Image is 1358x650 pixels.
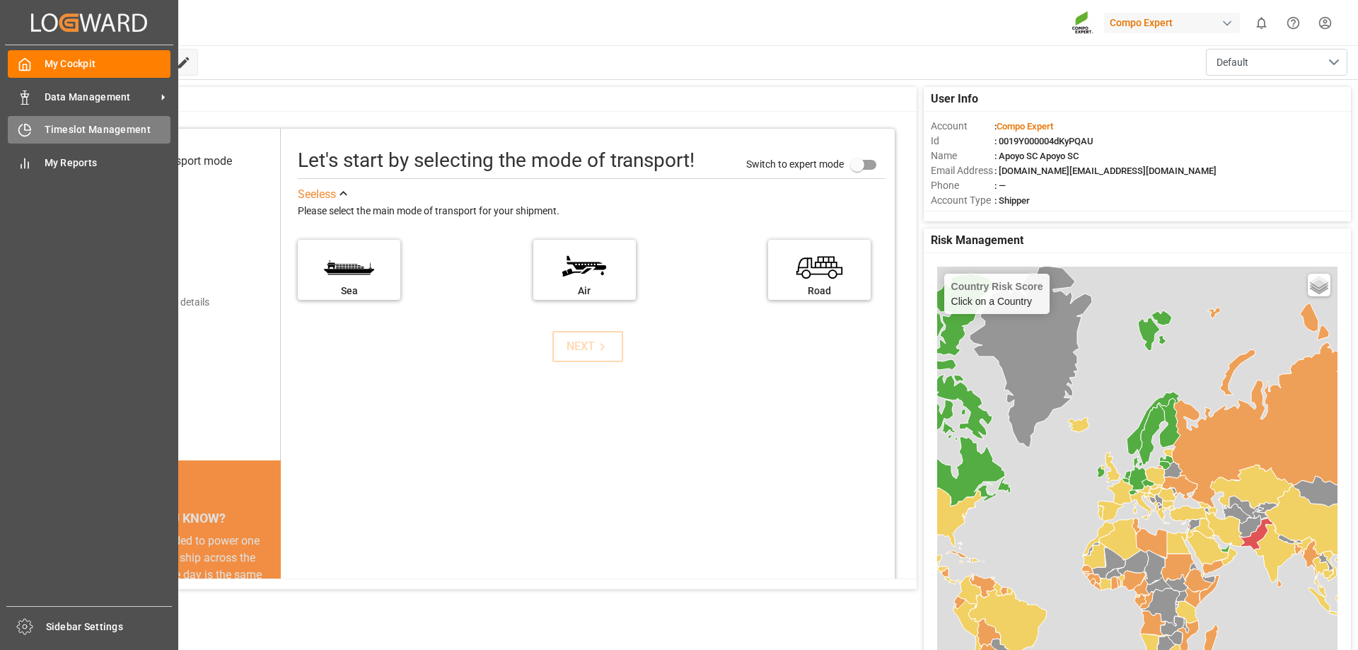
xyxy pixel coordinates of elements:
[951,281,1043,292] h4: Country Risk Score
[1104,13,1240,33] div: Compo Expert
[775,284,864,298] div: Road
[552,331,623,362] button: NEXT
[931,134,994,149] span: Id
[1246,7,1277,39] button: show 0 new notifications
[45,122,171,137] span: Timeslot Management
[1277,7,1309,39] button: Help Center
[305,284,393,298] div: Sea
[931,232,1023,249] span: Risk Management
[994,121,1053,132] span: :
[1217,55,1248,70] span: Default
[931,193,994,208] span: Account Type
[994,180,1006,191] span: : —
[298,203,885,220] div: Please select the main mode of transport for your shipment.
[93,533,264,634] div: The energy needed to power one large container ship across the ocean in a single day is the same ...
[45,156,171,170] span: My Reports
[931,119,994,134] span: Account
[931,163,994,178] span: Email Address
[8,149,170,176] a: My Reports
[931,178,994,193] span: Phone
[951,281,1043,307] div: Click on a Country
[1104,9,1246,36] button: Compo Expert
[76,503,281,533] div: DID YOU KNOW?
[994,151,1079,161] span: : Apoyo SC Apoyo SC
[1308,274,1330,296] a: Layers
[994,195,1030,206] span: : Shipper
[746,158,844,169] span: Switch to expert mode
[45,90,156,105] span: Data Management
[8,50,170,78] a: My Cockpit
[540,284,629,298] div: Air
[931,149,994,163] span: Name
[8,116,170,144] a: Timeslot Management
[931,91,978,108] span: User Info
[1206,49,1347,76] button: open menu
[997,121,1053,132] span: Compo Expert
[1072,11,1094,35] img: Screenshot%202023-09-29%20at%2010.02.21.png_1712312052.png
[298,146,695,175] div: Let's start by selecting the mode of transport!
[45,57,171,71] span: My Cockpit
[994,166,1217,176] span: : [DOMAIN_NAME][EMAIL_ADDRESS][DOMAIN_NAME]
[298,186,336,203] div: See less
[994,136,1093,146] span: : 0019Y000004dKyPQAU
[46,620,173,634] span: Sidebar Settings
[567,338,610,355] div: NEXT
